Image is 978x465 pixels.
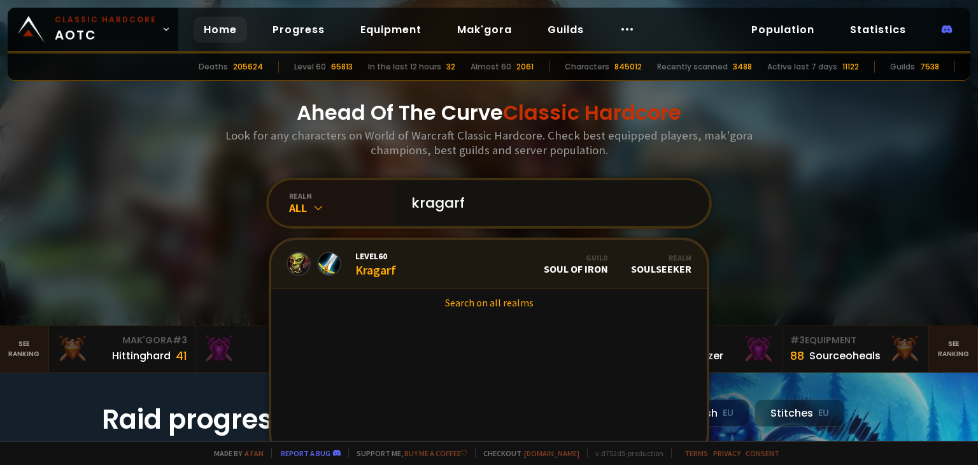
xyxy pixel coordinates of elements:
div: Sourceoheals [809,348,881,364]
span: Classic Hardcore [503,98,681,127]
div: Hittinghard [112,348,171,364]
div: 7538 [920,61,939,73]
small: EU [723,407,733,420]
a: Report a bug [281,448,330,458]
div: Realm [631,253,691,262]
div: 11122 [842,61,859,73]
div: Kragarf [355,250,396,278]
div: 3488 [733,61,752,73]
a: Mak'gora [447,17,522,43]
div: 845012 [614,61,642,73]
span: Made by [206,448,264,458]
a: [DOMAIN_NAME] [524,448,579,458]
span: Level 60 [355,250,396,262]
small: Classic Hardcore [55,14,157,25]
span: AOTC [55,14,157,45]
h1: Raid progress [102,399,357,440]
small: EU [818,407,829,420]
div: 65813 [331,61,353,73]
a: Privacy [713,448,741,458]
div: Soulseeker [631,253,691,275]
a: #3Equipment88Sourceoheals [783,326,929,372]
div: Soul of Iron [544,253,608,275]
div: All [289,201,396,215]
div: 205624 [233,61,263,73]
div: 32 [446,61,455,73]
div: Equipment [790,334,921,347]
span: # 3 [790,334,805,347]
a: Statistics [840,17,916,43]
div: Level 60 [294,61,326,73]
a: Classic HardcoreAOTC [8,8,178,51]
div: 41 [176,347,187,364]
a: Population [741,17,825,43]
a: Level60KragarfGuildSoul of IronRealmSoulseeker [271,240,707,289]
div: Recently scanned [657,61,728,73]
div: Mak'Gora [203,334,334,347]
input: Search a character... [404,180,694,226]
div: Guilds [890,61,915,73]
span: v. d752d5 - production [587,448,663,458]
span: Checkout [475,448,579,458]
div: Almost 60 [471,61,511,73]
a: Mak'Gora#3Hittinghard41 [49,326,195,372]
a: Search on all realms [271,289,707,317]
div: Mak'Gora [57,334,187,347]
div: Active last 7 days [767,61,837,73]
h3: Look for any characters on World of Warcraft Classic Hardcore. Check best equipped players, mak'g... [220,128,758,157]
span: # 3 [173,334,187,347]
a: Consent [746,448,779,458]
a: Mak'Gora#2Rivench100 [195,326,342,372]
div: Deaths [199,61,228,73]
a: Home [194,17,247,43]
div: 2061 [516,61,534,73]
a: Equipment [350,17,432,43]
div: 88 [790,347,804,364]
div: realm [289,191,396,201]
a: a fan [244,448,264,458]
div: In the last 12 hours [368,61,441,73]
a: Buy me a coffee [404,448,467,458]
span: Support me, [348,448,467,458]
div: Stitches [755,399,845,427]
a: Seeranking [929,326,978,372]
h1: Ahead Of The Curve [297,97,681,128]
a: Terms [684,448,708,458]
div: Characters [565,61,609,73]
a: Guilds [537,17,594,43]
a: Progress [262,17,335,43]
div: Guild [544,253,608,262]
